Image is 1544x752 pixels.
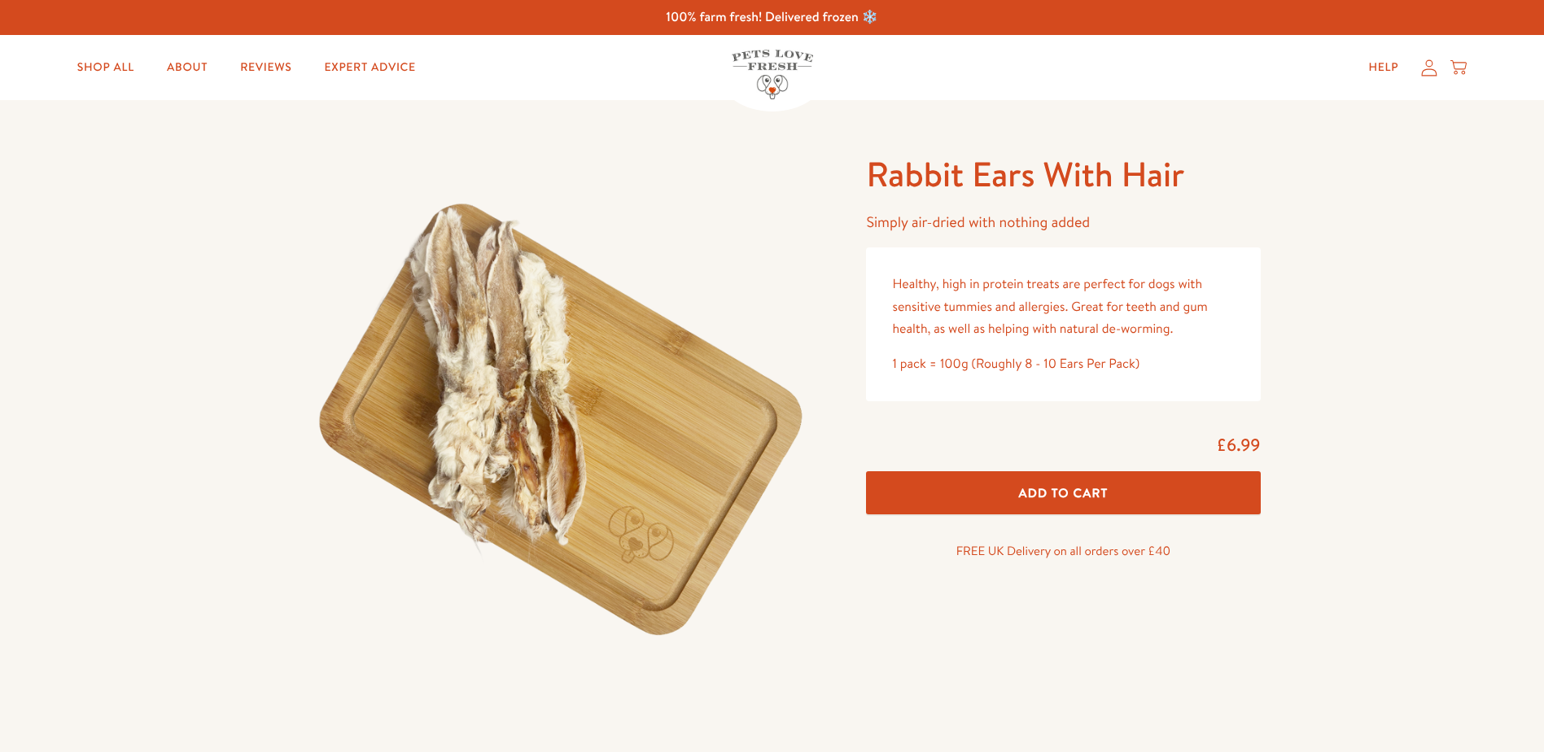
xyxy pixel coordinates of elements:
[892,353,1234,375] div: 1 pack = 100g (Roughly 8 - 10 Ears Per Pack)
[866,540,1260,562] p: FREE UK Delivery on all orders over £40
[892,273,1234,340] p: Healthy, high in protein treats are perfect for dogs with sensitive tummies and allergies. Great ...
[312,51,429,84] a: Expert Advice
[227,51,304,84] a: Reviews
[1019,484,1109,501] span: Add To Cart
[1216,433,1260,457] span: £6.99
[64,51,147,84] a: Shop All
[866,210,1260,235] p: Simply air-dried with nothing added
[1355,51,1411,84] a: Help
[284,152,828,696] img: Rabbit Ears With Hair
[732,50,813,99] img: Pets Love Fresh
[866,471,1260,514] button: Add To Cart
[154,51,221,84] a: About
[866,152,1260,197] h1: Rabbit Ears With Hair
